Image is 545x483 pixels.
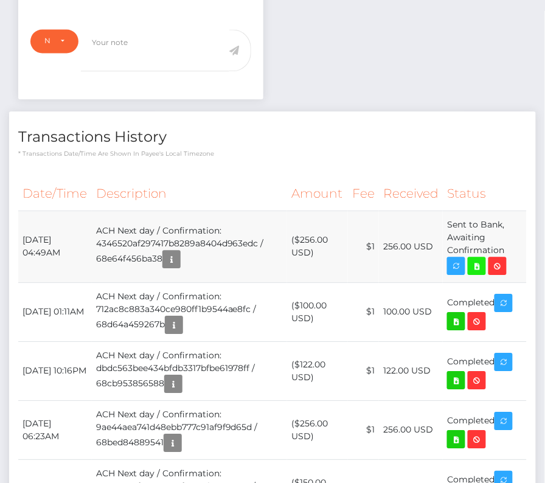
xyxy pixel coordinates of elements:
td: $1 [348,400,379,459]
td: Completed [443,282,527,341]
button: Note Type [30,29,78,52]
td: Completed [443,400,527,459]
td: [DATE] 06:23AM [18,400,92,459]
td: ($100.00 USD) [287,282,348,341]
th: Status [443,177,527,210]
td: $1 [348,282,379,341]
td: Completed [443,341,527,400]
th: Description [92,177,288,210]
td: ACH Next day / Confirmation: dbdc563bee434bfdb3317bfbe61978ff / 68cb953856588 [92,341,288,400]
td: [DATE] 01:11AM [18,282,92,341]
td: 256.00 USD [379,210,443,282]
td: 256.00 USD [379,400,443,459]
th: Received [379,177,443,210]
td: ACH Next day / Confirmation: 4346520af297417b8289a8404d963edc / 68e64f456ba38 [92,210,288,282]
td: ($122.00 USD) [287,341,348,400]
td: ($256.00 USD) [287,400,348,459]
td: [DATE] 04:49AM [18,210,92,282]
td: 100.00 USD [379,282,443,341]
div: Note Type [44,36,50,46]
td: 122.00 USD [379,341,443,400]
td: $1 [348,210,379,282]
td: ACH Next day / Confirmation: 712ac8c883a340ce980ff1b9544ae8fc / 68d64a459267b [92,282,288,341]
h4: Transactions History [18,127,527,148]
td: Sent to Bank, Awaiting Confirmation [443,210,527,282]
th: Fee [348,177,379,210]
td: $1 [348,341,379,400]
th: Date/Time [18,177,92,210]
th: Amount [287,177,348,210]
td: [DATE] 10:16PM [18,341,92,400]
p: * Transactions date/time are shown in payee's local timezone [18,149,527,158]
td: ACH Next day / Confirmation: 9ae44aea741d48ebb777c91af9f9d65d / 68bed84889541 [92,400,288,459]
td: ($256.00 USD) [287,210,348,282]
